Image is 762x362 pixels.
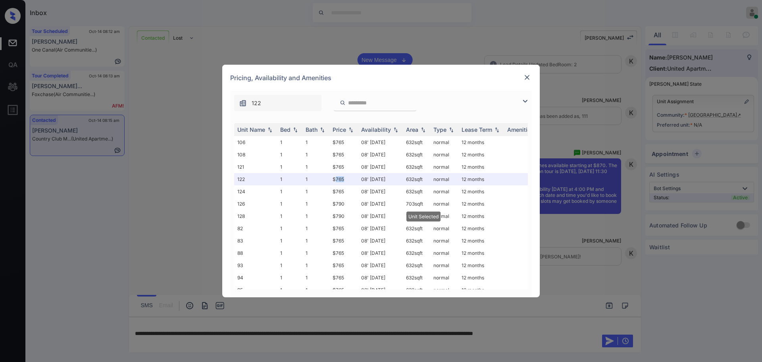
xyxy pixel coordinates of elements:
[361,126,391,133] div: Availability
[458,271,504,284] td: 12 months
[392,127,400,133] img: sorting
[458,198,504,210] td: 12 months
[358,185,403,198] td: 08' [DATE]
[329,136,358,148] td: $765
[523,73,531,81] img: close
[458,210,504,222] td: 12 months
[358,235,403,247] td: 08' [DATE]
[234,247,277,259] td: 88
[358,222,403,235] td: 08' [DATE]
[458,185,504,198] td: 12 months
[458,136,504,148] td: 12 months
[430,247,458,259] td: normal
[234,148,277,161] td: 108
[403,161,430,173] td: 632 sqft
[329,222,358,235] td: $765
[403,259,430,271] td: 632 sqft
[277,222,302,235] td: 1
[280,126,291,133] div: Bed
[447,127,455,133] img: sorting
[306,126,317,133] div: Bath
[507,126,534,133] div: Amenities
[329,247,358,259] td: $765
[234,210,277,222] td: 128
[302,284,329,296] td: 1
[329,198,358,210] td: $790
[277,161,302,173] td: 1
[318,127,326,133] img: sorting
[358,161,403,173] td: 08' [DATE]
[329,210,358,222] td: $790
[302,136,329,148] td: 1
[462,126,492,133] div: Lease Term
[430,284,458,296] td: normal
[277,185,302,198] td: 1
[458,173,504,185] td: 12 months
[234,136,277,148] td: 106
[430,235,458,247] td: normal
[266,127,274,133] img: sorting
[403,185,430,198] td: 632 sqft
[403,271,430,284] td: 632 sqft
[234,161,277,173] td: 121
[458,235,504,247] td: 12 months
[277,271,302,284] td: 1
[347,127,355,133] img: sorting
[403,247,430,259] td: 632 sqft
[358,173,403,185] td: 08' [DATE]
[234,284,277,296] td: 95
[329,173,358,185] td: $765
[302,259,329,271] td: 1
[458,161,504,173] td: 12 months
[237,126,265,133] div: Unit Name
[430,161,458,173] td: normal
[302,222,329,235] td: 1
[302,185,329,198] td: 1
[430,271,458,284] td: normal
[403,210,430,222] td: 703 sqft
[358,198,403,210] td: 08' [DATE]
[358,247,403,259] td: 08' [DATE]
[403,222,430,235] td: 632 sqft
[277,173,302,185] td: 1
[239,99,247,107] img: icon-zuma
[277,259,302,271] td: 1
[419,127,427,133] img: sorting
[358,148,403,161] td: 08' [DATE]
[458,222,504,235] td: 12 months
[302,247,329,259] td: 1
[222,65,540,91] div: Pricing, Availability and Amenities
[277,247,302,259] td: 1
[277,284,302,296] td: 1
[406,126,418,133] div: Area
[358,259,403,271] td: 08' [DATE]
[302,148,329,161] td: 1
[430,148,458,161] td: normal
[302,161,329,173] td: 1
[458,148,504,161] td: 12 months
[433,126,446,133] div: Type
[329,284,358,296] td: $765
[277,235,302,247] td: 1
[234,222,277,235] td: 82
[430,259,458,271] td: normal
[302,173,329,185] td: 1
[329,161,358,173] td: $765
[493,127,501,133] img: sorting
[302,210,329,222] td: 1
[430,222,458,235] td: normal
[302,198,329,210] td: 1
[277,148,302,161] td: 1
[358,284,403,296] td: 08' [DATE]
[333,126,346,133] div: Price
[234,173,277,185] td: 122
[430,198,458,210] td: normal
[329,259,358,271] td: $765
[329,235,358,247] td: $765
[358,210,403,222] td: 08' [DATE]
[329,148,358,161] td: $765
[458,259,504,271] td: 12 months
[520,96,530,106] img: icon-zuma
[277,198,302,210] td: 1
[234,271,277,284] td: 94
